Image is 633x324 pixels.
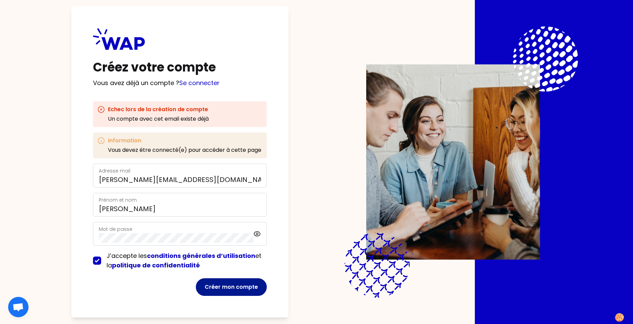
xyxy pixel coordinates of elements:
a: conditions générales d’utilisation [147,251,255,260]
button: Créer mon compte [196,278,267,296]
p: Vous avez déjà un compte ? [93,78,267,88]
p: Un compte avec cet email existe déjà [108,115,209,123]
h3: Echec lors de la création de compte [108,105,209,114]
label: Prénom et nom [99,197,137,203]
div: Ouvrir le chat [8,297,29,317]
span: J’accepte les et la [107,251,261,269]
a: Se connecter [179,79,220,87]
label: Adresse mail [99,167,130,174]
label: Mot de passe [99,226,132,232]
h3: Information [108,137,261,145]
p: Vous devez être connecté(e) pour accéder à cette page [108,146,261,154]
h1: Créez votre compte [93,61,267,74]
a: politique de confidentialité [112,261,200,269]
img: Description [366,64,540,260]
